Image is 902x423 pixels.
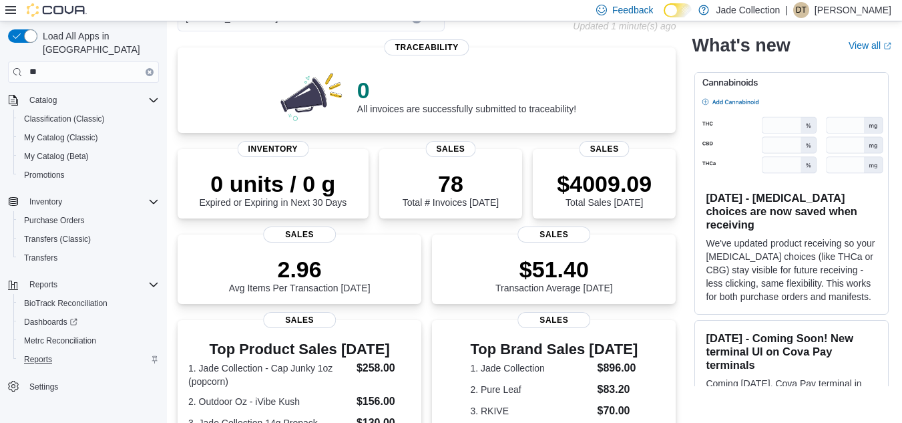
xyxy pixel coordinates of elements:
span: Purchase Orders [24,215,85,226]
dt: 3. RKIVE [470,404,592,418]
span: Sales [263,227,336,243]
h3: [DATE] - Coming Soon! New terminal UI on Cova Pay terminals [706,331,877,372]
span: Classification (Classic) [24,114,105,124]
p: 0 units / 0 g [199,170,347,197]
button: Catalog [3,91,164,110]
span: Sales [517,227,591,243]
a: Transfers (Classic) [19,231,96,247]
p: 78 [403,170,499,197]
span: My Catalog (Classic) [19,130,159,146]
span: My Catalog (Classic) [24,132,98,143]
div: Total # Invoices [DATE] [403,170,499,208]
div: Avg Items Per Transaction [DATE] [229,256,371,293]
dt: 2. Pure Leaf [470,383,592,396]
p: | [785,2,788,18]
span: Sales [517,312,591,328]
p: $51.40 [495,256,613,283]
dd: $70.00 [598,403,638,419]
a: BioTrack Reconciliation [19,295,113,311]
button: Reports [24,277,63,293]
span: Metrc Reconciliation [24,335,96,346]
span: Reports [29,279,57,290]
dd: $896.00 [598,360,638,376]
button: Inventory [24,194,67,210]
p: [PERSON_NAME] [815,2,891,18]
button: Purchase Orders [13,211,164,230]
span: Reports [24,277,159,293]
button: Transfers (Classic) [13,230,164,249]
p: 2.96 [229,256,371,283]
p: Jade Collection [716,2,780,18]
span: Reports [24,354,52,365]
div: Expired or Expiring in Next 30 Days [199,170,347,208]
span: My Catalog (Beta) [24,151,89,162]
div: Transaction Average [DATE] [495,256,613,293]
dt: 1. Jade Collection - Cap Junky 1oz (popcorn) [188,362,351,388]
p: Updated 1 minute(s) ago [573,21,676,31]
span: Reports [19,351,159,368]
span: Transfers [19,250,159,266]
span: My Catalog (Beta) [19,148,159,164]
h3: Top Product Sales [DATE] [188,341,411,358]
span: Settings [29,382,58,392]
p: We've updated product receiving so your [MEDICAL_DATA] choices (like THCa or CBG) stay visible fo... [706,237,877,303]
span: Catalog [29,95,57,106]
a: My Catalog (Classic) [19,130,103,146]
h3: Top Brand Sales [DATE] [470,341,638,358]
img: 0 [277,69,347,122]
button: Inventory [3,192,164,211]
a: Classification (Classic) [19,111,110,127]
button: Promotions [13,166,164,184]
a: My Catalog (Beta) [19,148,94,164]
span: Catalog [24,92,159,108]
a: Reports [19,351,57,368]
a: Settings [24,379,63,395]
span: Metrc Reconciliation [19,333,159,349]
p: $4009.09 [557,170,652,197]
span: Transfers (Classic) [24,234,91,245]
a: Promotions [19,167,70,183]
span: Purchase Orders [19,213,159,229]
a: Purchase Orders [19,213,90,229]
img: Cova [27,3,87,17]
span: BioTrack Reconciliation [24,298,107,309]
div: Total Sales [DATE] [557,170,652,208]
span: Transfers (Classic) [19,231,159,247]
span: Dashboards [24,317,77,327]
div: All invoices are successfully submitted to traceability! [357,77,576,114]
dd: $83.20 [598,382,638,398]
input: Dark Mode [664,3,692,17]
span: Promotions [19,167,159,183]
button: Clear input [146,68,154,76]
span: Load All Apps in [GEOGRAPHIC_DATA] [37,29,159,56]
dt: 1. Jade Collection [470,362,592,375]
a: Transfers [19,250,63,266]
button: Classification (Classic) [13,110,164,128]
button: Catalog [24,92,62,108]
span: Promotions [24,170,65,180]
button: Metrc Reconciliation [13,331,164,350]
div: Desaray Thompson [793,2,809,18]
button: My Catalog (Beta) [13,147,164,166]
a: Metrc Reconciliation [19,333,101,349]
span: Feedback [612,3,653,17]
span: BioTrack Reconciliation [19,295,159,311]
span: Settings [24,378,159,395]
p: 0 [357,77,576,104]
button: Reports [3,275,164,294]
a: Dashboards [13,313,164,331]
button: My Catalog (Classic) [13,128,164,147]
span: Transfers [24,253,57,263]
h2: What's new [692,35,790,56]
span: Sales [263,312,336,328]
span: Classification (Classic) [19,111,159,127]
a: Dashboards [19,314,83,330]
dd: $258.00 [357,360,411,376]
dt: 2. Outdoor Oz - iVibe Kush [188,395,351,408]
dd: $156.00 [357,394,411,410]
h3: [DATE] - [MEDICAL_DATA] choices are now saved when receiving [706,191,877,231]
span: Inventory [24,194,159,210]
span: DT [796,2,807,18]
button: Reports [13,350,164,369]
